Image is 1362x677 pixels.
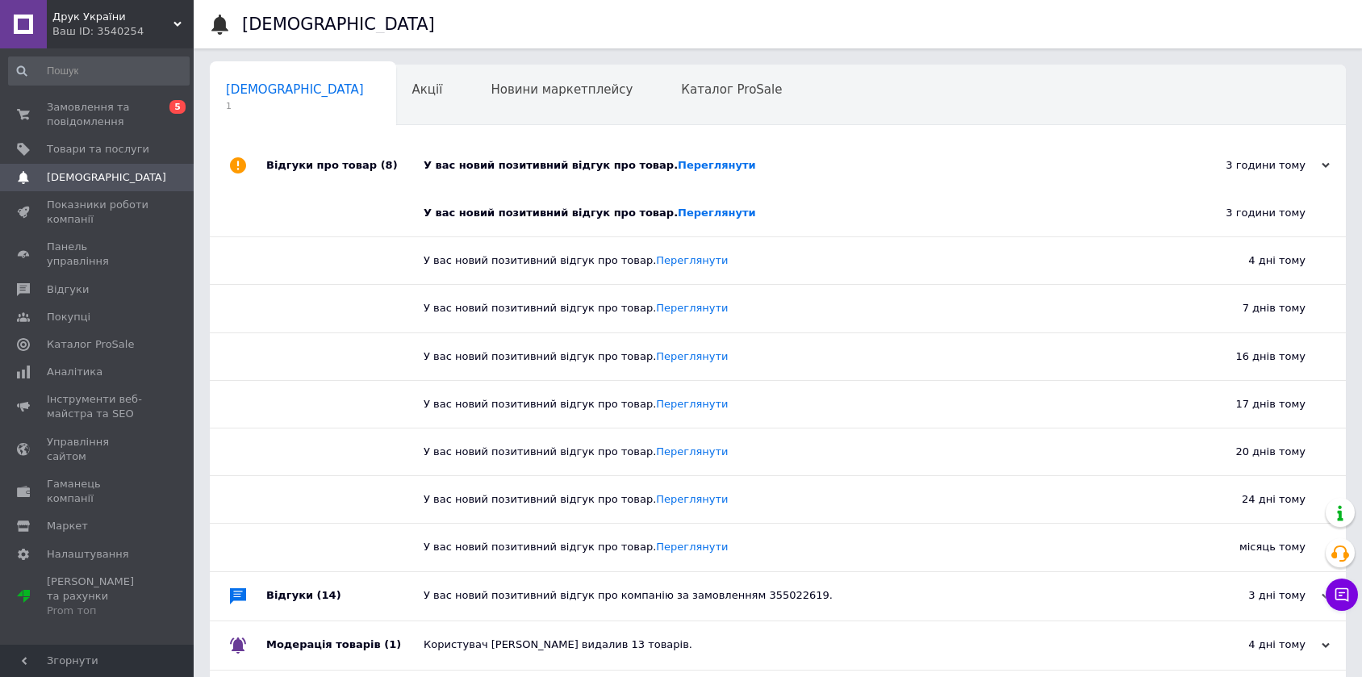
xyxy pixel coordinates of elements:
[656,254,728,266] a: Переглянути
[52,10,173,24] span: Друк України
[424,445,1144,459] div: У вас новий позитивний відгук про товар.
[47,198,149,227] span: Показники роботи компанії
[424,349,1144,364] div: У вас новий позитивний відгук про товар.
[266,141,424,190] div: Відгуки про товар
[47,142,149,157] span: Товари та послуги
[1168,588,1330,603] div: 3 дні тому
[47,310,90,324] span: Покупці
[1144,333,1346,380] div: 16 днів тому
[1168,637,1330,652] div: 4 дні тому
[47,575,149,619] span: [PERSON_NAME] та рахунки
[1144,524,1346,570] div: місяць тому
[656,445,728,458] a: Переглянути
[47,282,89,297] span: Відгуки
[52,24,194,39] div: Ваш ID: 3540254
[47,100,149,129] span: Замовлення та повідомлення
[381,159,398,171] span: (8)
[317,589,341,601] span: (14)
[678,159,756,171] a: Переглянути
[47,604,149,618] div: Prom топ
[424,158,1168,173] div: У вас новий позитивний відгук про товар.
[424,588,1168,603] div: У вас новий позитивний відгук про компанію за замовленням 355022619.
[47,392,149,421] span: Інструменти веб-майстра та SEO
[656,302,728,314] a: Переглянути
[47,519,88,533] span: Маркет
[242,15,435,34] h1: [DEMOGRAPHIC_DATA]
[424,492,1144,507] div: У вас новий позитивний відгук про товар.
[1168,158,1330,173] div: 3 години тому
[681,82,782,97] span: Каталог ProSale
[424,301,1144,316] div: У вас новий позитивний відгук про товар.
[656,541,728,553] a: Переглянути
[491,82,633,97] span: Новини маркетплейсу
[1144,381,1346,428] div: 17 днів тому
[1144,190,1346,236] div: 3 години тому
[424,637,1168,652] div: Користувач [PERSON_NAME] видалив 13 товарів.
[47,170,166,185] span: [DEMOGRAPHIC_DATA]
[47,477,149,506] span: Гаманець компанії
[226,100,364,112] span: 1
[656,350,728,362] a: Переглянути
[678,207,756,219] a: Переглянути
[1144,476,1346,523] div: 24 дні тому
[384,638,401,650] span: (1)
[412,82,443,97] span: Акції
[1326,579,1358,611] button: Чат з покупцем
[424,397,1144,412] div: У вас новий позитивний відгук про товар.
[266,621,424,670] div: Модерація товарів
[1144,428,1346,475] div: 20 днів тому
[424,253,1144,268] div: У вас новий позитивний відгук про товар.
[424,206,1144,220] div: У вас новий позитивний відгук про товар.
[424,540,1144,554] div: У вас новий позитивний відгук про товар.
[656,398,728,410] a: Переглянути
[47,365,102,379] span: Аналітика
[266,572,424,621] div: Відгуки
[47,240,149,269] span: Панель управління
[1144,285,1346,332] div: 7 днів тому
[47,435,149,464] span: Управління сайтом
[656,493,728,505] a: Переглянути
[226,82,364,97] span: [DEMOGRAPHIC_DATA]
[47,337,134,352] span: Каталог ProSale
[1144,237,1346,284] div: 4 дні тому
[8,56,190,86] input: Пошук
[47,547,129,562] span: Налаштування
[169,100,186,114] span: 5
